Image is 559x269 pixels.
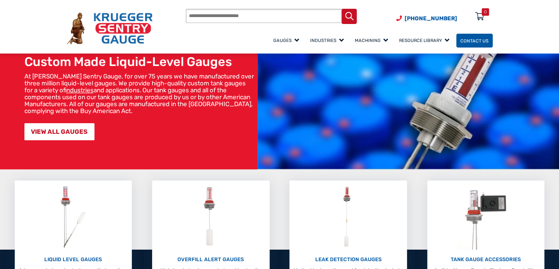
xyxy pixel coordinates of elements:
img: Tank Gauge Accessories [458,184,514,250]
img: Liquid Level Gauges [55,184,92,250]
a: industries [66,86,94,94]
span: Resource Library [399,38,449,43]
a: Machining [351,32,395,48]
span: Contact Us [460,38,488,43]
span: [PHONE_NUMBER] [405,15,457,22]
div: 0 [484,8,487,16]
p: LIQUID LEVEL GAUGES [18,256,129,263]
a: Phone Number (920) 434-8860 [396,14,457,23]
img: Overfill Alert Gauges [195,184,226,250]
img: bg_hero_bannerksentry [258,24,559,169]
h1: Custom Made Liquid-Level Gauges [24,54,254,69]
a: Gauges [269,32,306,48]
span: Machining [355,38,388,43]
a: Industries [306,32,351,48]
p: TANK GAUGE ACCESSORIES [430,256,541,263]
img: Leak Detection Gauges [335,184,362,250]
a: VIEW ALL GAUGES [24,123,94,140]
a: Contact Us [456,34,493,48]
span: Industries [310,38,344,43]
p: LEAK DETECTION GAUGES [293,256,404,263]
p: OVERFILL ALERT GAUGES [155,256,266,263]
img: Krueger Sentry Gauge [67,12,153,44]
a: Resource Library [395,32,456,48]
span: Gauges [273,38,299,43]
p: At [PERSON_NAME] Sentry Gauge, for over 75 years we have manufactured over three million liquid-l... [24,73,254,114]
